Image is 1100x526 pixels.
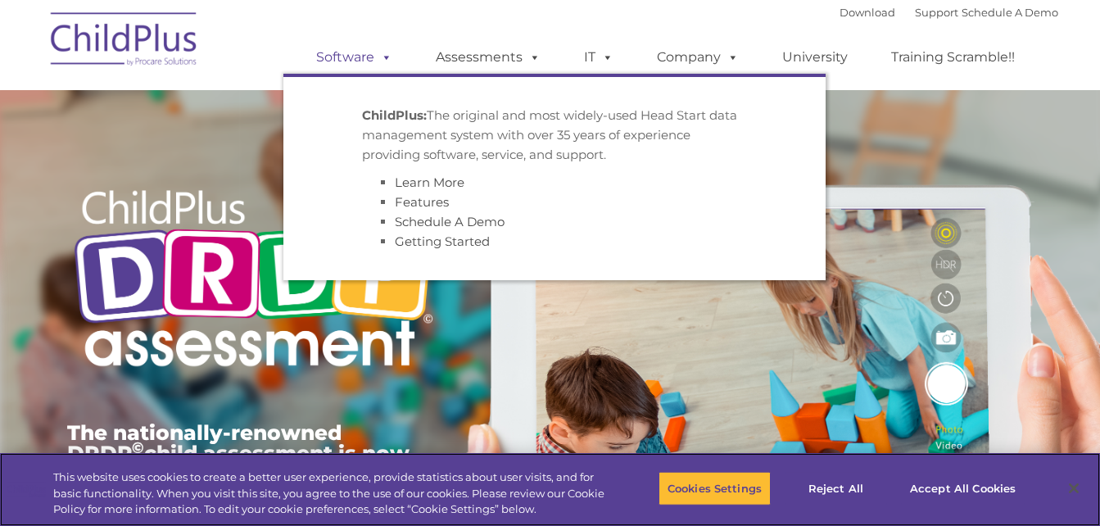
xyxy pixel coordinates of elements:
strong: ChildPlus: [362,107,427,123]
a: Training Scramble!! [875,41,1031,74]
a: Learn More [395,175,464,190]
a: Schedule A Demo [395,214,505,229]
font: | [840,6,1058,19]
div: This website uses cookies to create a better user experience, provide statistics about user visit... [53,469,605,518]
span: The nationally-renowned DRDP child assessment is now available in ChildPlus. [67,420,410,486]
a: Schedule A Demo [962,6,1058,19]
button: Accept All Cookies [901,471,1025,506]
button: Cookies Settings [659,471,771,506]
a: Download [840,6,895,19]
a: Support [915,6,958,19]
img: ChildPlus by Procare Solutions [43,1,206,83]
button: Close [1056,470,1092,506]
a: Company [641,41,755,74]
a: Getting Started [395,234,490,249]
button: Reject All [785,471,887,506]
a: Assessments [419,41,557,74]
img: Copyright - DRDP Logo Light [67,168,439,394]
a: IT [568,41,630,74]
a: University [766,41,864,74]
sup: © [132,438,144,457]
p: The original and most widely-used Head Start data management system with over 35 years of experie... [362,106,747,165]
a: Features [395,194,449,210]
a: Software [300,41,409,74]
